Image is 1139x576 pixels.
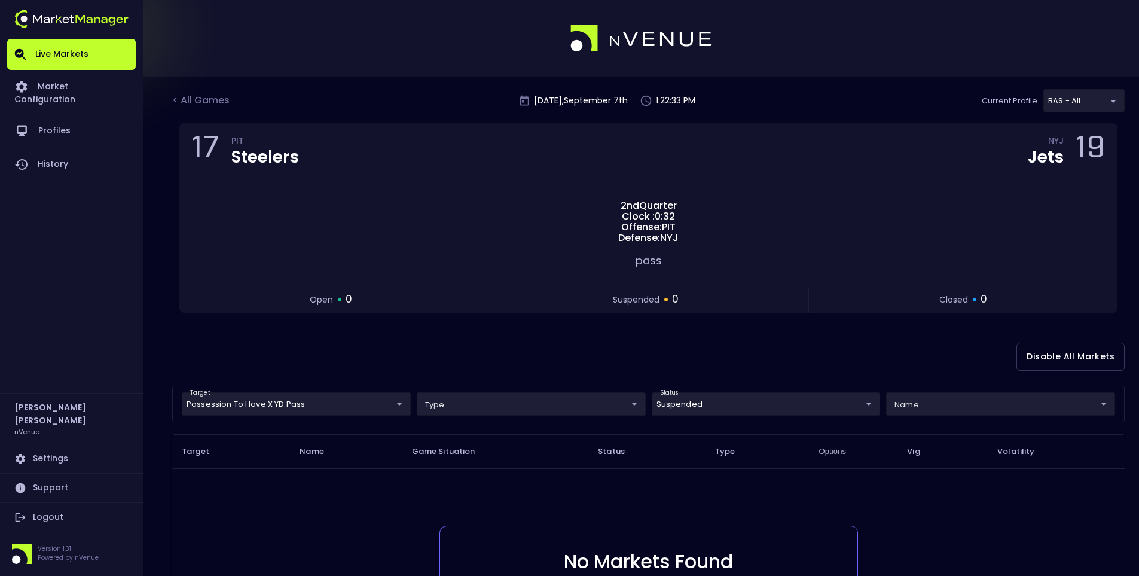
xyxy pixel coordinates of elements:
a: Support [7,474,136,502]
img: logo [14,10,129,28]
h6: No Markets Found [488,550,810,573]
th: Options [809,434,897,468]
label: status [660,389,679,397]
p: Powered by nVenue [38,553,99,562]
p: Current Profile [982,95,1037,107]
div: < All Games [172,93,232,109]
span: Offense: PIT [618,222,679,233]
div: NYJ [1048,138,1064,147]
label: target [190,389,210,397]
div: Version 1.31Powered by nVenue [7,544,136,564]
span: 2nd Quarter [617,200,680,211]
a: Logout [7,503,136,532]
span: pass [636,253,662,268]
div: 19 [1076,133,1105,169]
span: Status [598,446,640,457]
span: suspended [613,294,659,306]
span: Volatility [997,446,1050,457]
span: closed [939,294,968,306]
span: Defense: NYJ [615,233,682,243]
h3: nVenue [14,427,39,436]
button: Disable All Markets [1016,343,1125,371]
div: target [417,392,646,416]
div: PIT [231,138,299,147]
div: Jets [1028,149,1064,166]
span: Target [182,446,225,457]
div: Steelers [231,149,299,166]
span: open [310,294,333,306]
span: Clock : 0:32 [618,211,679,222]
div: target [652,392,881,416]
p: 1:22:33 PM [656,95,695,107]
a: Settings [7,444,136,473]
span: Type [715,446,751,457]
div: 17 [192,133,219,169]
span: Game Situation [412,446,491,457]
a: Market Configuration [7,70,136,114]
span: 0 [346,292,352,307]
a: Profiles [7,114,136,148]
img: logo [570,25,713,53]
span: 0 [672,292,679,307]
span: 0 [981,292,987,307]
div: target [1043,89,1125,112]
div: target [182,392,411,416]
span: Vig [907,446,935,457]
a: History [7,148,136,181]
span: Name [300,446,340,457]
p: Version 1.31 [38,544,99,553]
div: target [886,392,1115,416]
p: [DATE] , September 7 th [534,95,628,107]
a: Live Markets [7,39,136,70]
h2: [PERSON_NAME] [PERSON_NAME] [14,401,129,427]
